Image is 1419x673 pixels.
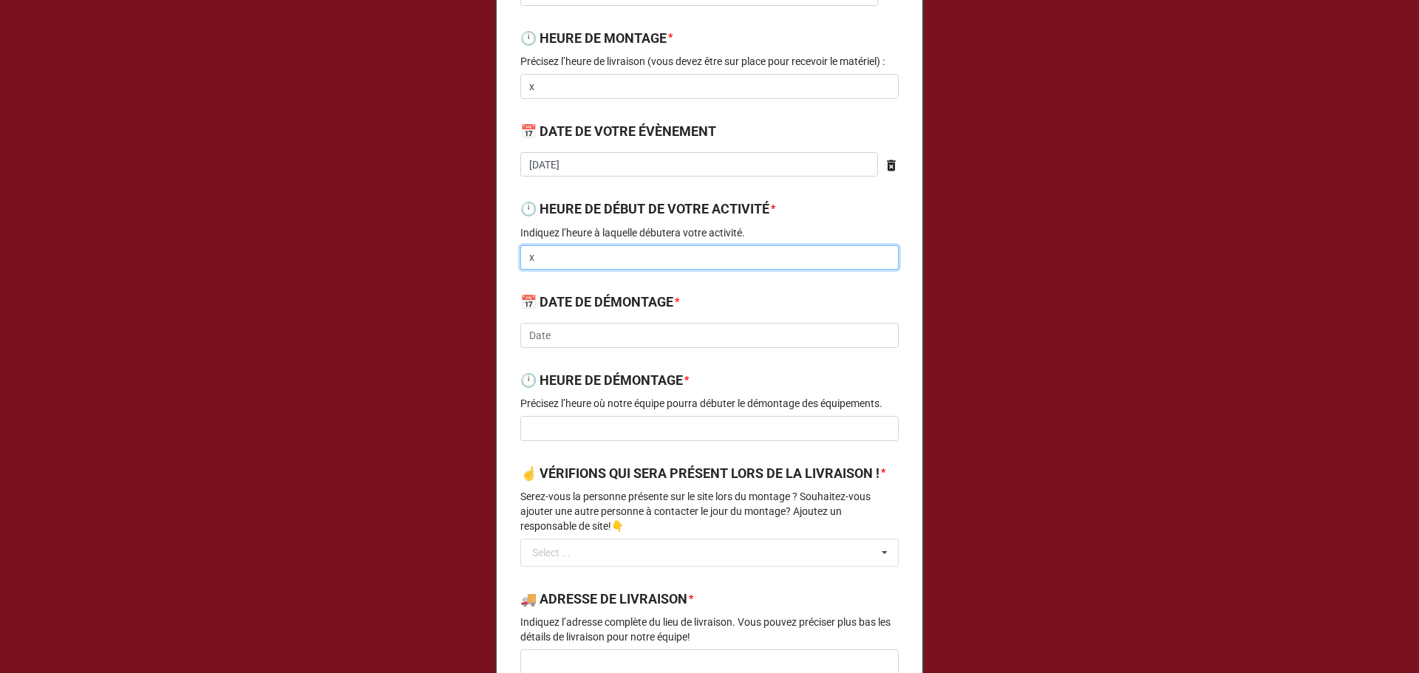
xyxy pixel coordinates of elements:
label: ☝️ VÉRIFIONS QUI SERA PRÉSENT LORS DE LA LIVRAISON ! [520,463,879,484]
div: Select ... [532,547,571,558]
label: 📅 DATE DE DÉMONTAGE [520,292,673,312]
p: Indiquez l’heure à laquelle débutera votre activité. [520,225,899,240]
label: 🕛 HEURE DE DÉBUT DE VOTRE ACTIVITÉ [520,199,769,219]
p: Indiquez l’adresse complète du lieu de livraison. Vous pouvez préciser plus bas les détails de li... [520,615,899,644]
a: 👇 [611,520,624,532]
p: Serez-vous la personne présente sur le site lors du montage ? Souhaitez-vous ajouter une autre pe... [520,489,899,533]
input: Date [520,152,878,177]
input: Date [520,323,899,348]
label: 🕛 HEURE DE DÉMONTAGE [520,370,683,391]
p: Précisez l’heure de livraison (vous devez être sur place pour recevoir le matériel) : [520,54,899,69]
label: 🕛 HEURE DE MONTAGE [520,28,667,49]
label: 🚚 ADRESSE DE LIVRAISON [520,589,687,609]
label: 📅 DATE DE VOTRE ÉVÈNEMENT [520,121,716,142]
p: Précisez l’heure où notre équipe pourra débuter le démontage des équipements. [520,396,899,411]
